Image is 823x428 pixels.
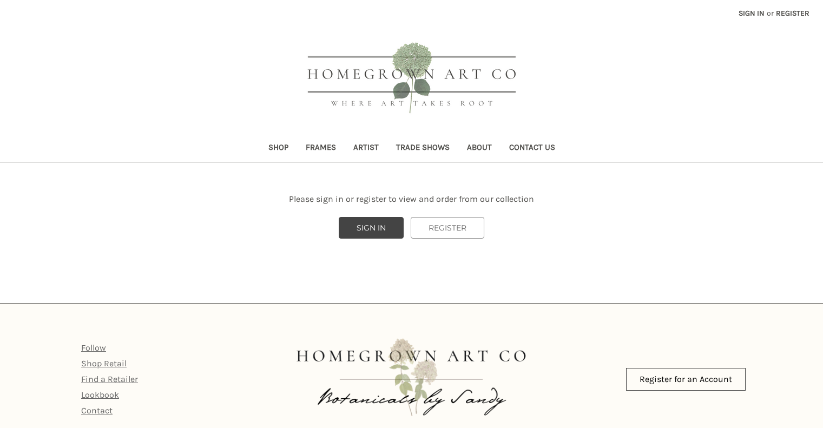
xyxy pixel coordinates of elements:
[458,135,501,162] a: About
[81,390,119,400] a: Lookbook
[411,217,484,239] a: REGISTER
[626,368,746,391] a: Register for an Account
[345,135,387,162] a: Artist
[339,217,404,239] a: SIGN IN
[289,194,534,204] span: Please sign in or register to view and order from our collection
[81,405,113,416] a: Contact
[387,135,458,162] a: Trade Shows
[81,343,106,353] a: Follow
[81,374,138,384] a: Find a Retailer
[766,8,775,19] span: or
[260,135,297,162] a: Shop
[290,30,534,128] img: HOMEGROWN ART CO
[297,135,345,162] a: Frames
[501,135,564,162] a: Contact Us
[81,358,127,368] a: Shop Retail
